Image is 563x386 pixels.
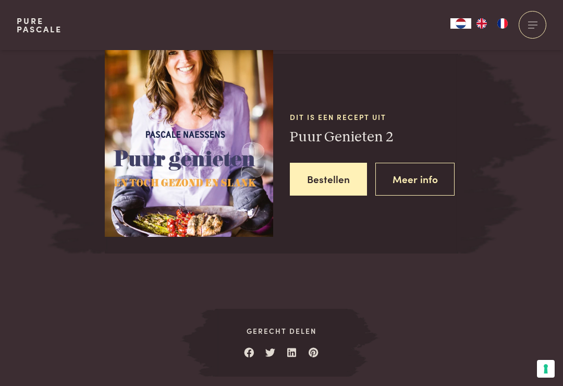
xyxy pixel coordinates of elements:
span: Dit is een recept uit [290,112,458,123]
span: Gerecht delen [215,325,348,336]
div: Language [450,18,471,29]
ul: Language list [471,18,513,29]
a: NL [450,18,471,29]
a: Meer info [375,163,455,196]
a: EN [471,18,492,29]
aside: Language selected: Nederlands [450,18,513,29]
h3: Puur Genieten 2 [290,128,458,147]
button: Uw voorkeuren voor toestemming voor trackingtechnologieën [537,360,555,378]
a: FR [492,18,513,29]
a: Bestellen [290,163,367,196]
a: PurePascale [17,17,62,33]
